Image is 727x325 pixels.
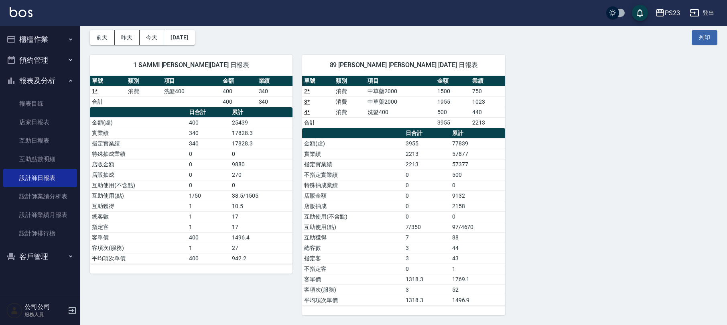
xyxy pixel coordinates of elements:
th: 類別 [126,76,162,86]
td: 不指定實業績 [302,170,404,180]
td: 1 [187,201,230,211]
td: 750 [470,86,505,96]
td: 0 [450,211,505,222]
th: 日合計 [187,107,230,118]
a: 設計師排行榜 [3,224,77,243]
td: 400 [221,96,257,107]
button: 列印 [692,30,717,45]
td: 店販抽成 [302,201,404,211]
button: 預約管理 [3,50,77,71]
td: 指定客 [90,222,187,232]
td: 25439 [230,117,292,128]
td: 43 [450,253,505,264]
th: 金額 [221,76,257,86]
a: 設計師日報表 [3,169,77,187]
td: 2213 [470,117,505,128]
th: 業績 [470,76,505,86]
td: 52 [450,284,505,295]
td: 57377 [450,159,505,170]
td: 7 [404,232,450,243]
td: 1318.3 [404,274,450,284]
td: 3955 [404,138,450,149]
td: 942.2 [230,253,292,264]
td: 270 [230,170,292,180]
td: 消費 [126,86,162,96]
td: 金額(虛) [302,138,404,149]
td: 9880 [230,159,292,170]
td: 1/50 [187,190,230,201]
td: 500 [450,170,505,180]
a: 互助日報表 [3,131,77,150]
td: 1500 [435,86,470,96]
td: 44 [450,243,505,253]
div: PS23 [665,8,680,18]
td: 指定實業績 [302,159,404,170]
td: 實業績 [302,149,404,159]
button: 櫃檯作業 [3,29,77,50]
td: 0 [187,170,230,180]
td: 店販金額 [90,159,187,170]
th: 類別 [334,76,366,86]
td: 金額(虛) [90,117,187,128]
button: PS23 [652,5,683,21]
td: 不指定客 [302,264,404,274]
td: 340 [187,138,230,149]
td: 互助獲得 [90,201,187,211]
td: 平均項次單價 [302,295,404,305]
td: 3 [404,243,450,253]
table: a dense table [90,76,292,107]
td: 特殊抽成業績 [90,149,187,159]
table: a dense table [302,76,505,128]
td: 1 [450,264,505,274]
td: 1 [187,243,230,253]
td: 0 [187,149,230,159]
td: 3 [404,253,450,264]
td: 2158 [450,201,505,211]
td: 客項次(服務) [90,243,187,253]
span: 1 SAMMI [PERSON_NAME][DATE] 日報表 [100,61,283,69]
td: 指定客 [302,253,404,264]
td: 1 [187,211,230,222]
td: 0 [187,180,230,190]
th: 金額 [435,76,470,86]
td: 店販金額 [302,190,404,201]
a: 設計師業績分析表 [3,187,77,206]
td: 0 [230,149,292,159]
td: 消費 [334,107,366,117]
td: 客單價 [90,232,187,243]
td: 互助使用(不含點) [302,211,404,222]
th: 累計 [450,128,505,139]
td: 0 [404,211,450,222]
td: 0 [187,159,230,170]
td: 0 [230,180,292,190]
td: 平均項次單價 [90,253,187,264]
td: 合計 [302,117,334,128]
td: 340 [257,86,293,96]
td: 17828.3 [230,128,292,138]
button: 昨天 [115,30,140,45]
td: 合計 [90,96,126,107]
td: 總客數 [90,211,187,222]
a: 設計師業績月報表 [3,206,77,224]
td: 店販抽成 [90,170,187,180]
td: 0 [404,264,450,274]
td: 互助使用(點) [302,222,404,232]
img: Person [6,303,22,319]
td: 400 [221,86,257,96]
th: 累計 [230,107,292,118]
button: 前天 [90,30,115,45]
th: 日合計 [404,128,450,139]
td: 特殊抽成業績 [302,180,404,190]
td: 440 [470,107,505,117]
td: 0 [404,190,450,201]
td: 洗髮400 [162,86,221,96]
td: 17 [230,211,292,222]
td: 88 [450,232,505,243]
button: 客戶管理 [3,246,77,267]
button: 今天 [140,30,164,45]
td: 3 [404,284,450,295]
td: 10.5 [230,201,292,211]
td: 1496.9 [450,295,505,305]
th: 項目 [162,76,221,86]
td: 17 [230,222,292,232]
